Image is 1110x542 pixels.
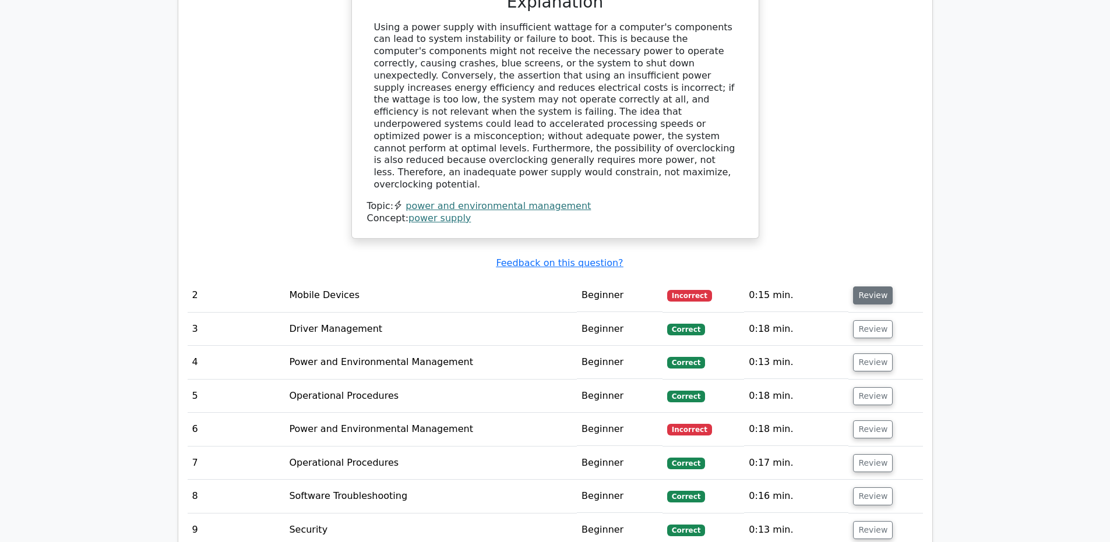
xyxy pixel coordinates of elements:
[284,380,577,413] td: Operational Procedures
[744,313,848,346] td: 0:18 min.
[853,353,893,371] button: Review
[744,380,848,413] td: 0:18 min.
[853,420,893,438] button: Review
[667,525,705,536] span: Correct
[667,391,705,402] span: Correct
[188,413,285,446] td: 6
[744,279,848,312] td: 0:15 min.
[284,279,577,312] td: Mobile Devices
[577,413,663,446] td: Beginner
[367,200,743,212] div: Topic:
[284,413,577,446] td: Power and Environmental Management
[406,200,591,211] a: power and environmental management
[744,447,848,480] td: 0:17 min.
[577,346,663,379] td: Beginner
[496,257,623,268] a: Feedback on this question?
[188,380,285,413] td: 5
[408,212,471,224] a: power supply
[188,480,285,513] td: 8
[853,487,893,505] button: Review
[284,447,577,480] td: Operational Procedures
[284,313,577,346] td: Driver Management
[284,480,577,513] td: Software Troubleshooting
[853,387,893,405] button: Review
[667,458,705,469] span: Correct
[667,357,705,369] span: Correct
[744,413,848,446] td: 0:18 min.
[367,212,743,225] div: Concept:
[374,22,737,191] div: Using a power supply with insufficient wattage for a computer's components can lead to system ins...
[667,324,705,335] span: Correct
[853,320,893,338] button: Review
[577,380,663,413] td: Beginner
[188,313,285,346] td: 3
[577,447,663,480] td: Beginner
[188,279,285,312] td: 2
[188,346,285,379] td: 4
[577,279,663,312] td: Beginner
[744,346,848,379] td: 0:13 min.
[744,480,848,513] td: 0:16 min.
[577,313,663,346] td: Beginner
[284,346,577,379] td: Power and Environmental Management
[853,286,893,304] button: Review
[667,290,712,302] span: Incorrect
[667,491,705,502] span: Correct
[853,454,893,472] button: Review
[853,521,893,539] button: Review
[188,447,285,480] td: 7
[577,480,663,513] td: Beginner
[667,424,712,435] span: Incorrect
